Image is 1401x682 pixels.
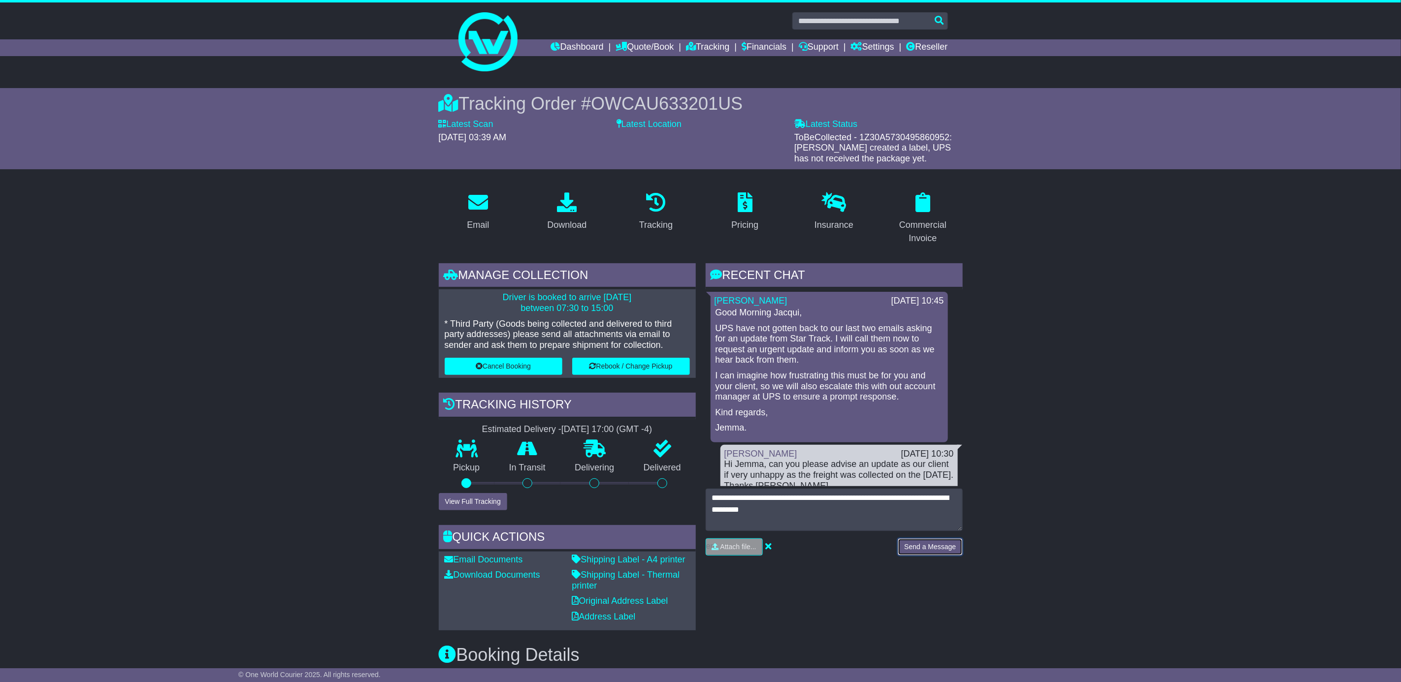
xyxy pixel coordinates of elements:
a: Support [799,39,839,56]
p: * Third Party (Goods being collected and delivered to third party addresses) please send all atta... [445,319,690,351]
button: View Full Tracking [439,493,507,510]
p: In Transit [494,463,560,473]
label: Latest Location [617,119,682,130]
p: I can imagine how frustrating this must be for you and your client, so we will also escalate this... [716,371,943,403]
div: Tracking [639,218,673,232]
a: Settings [851,39,894,56]
h3: Booking Details [439,645,963,665]
a: Tracking [633,189,679,235]
div: Commercial Invoice [890,218,956,245]
a: Pricing [725,189,765,235]
div: Download [547,218,586,232]
div: Pricing [731,218,758,232]
a: Email Documents [445,555,523,564]
span: ToBeCollected - 1Z30A5730495860952: [PERSON_NAME] created a label, UPS has not received the packa... [794,132,952,163]
button: Cancel Booking [445,358,562,375]
a: [PERSON_NAME] [724,449,797,459]
label: Latest Status [794,119,857,130]
a: Download [541,189,593,235]
span: [DATE] 03:39 AM [439,132,507,142]
div: Insurance [815,218,853,232]
a: Quote/Book [616,39,674,56]
p: Good Morning Jacqui, [716,308,943,318]
span: OWCAU633201US [591,93,743,114]
div: Quick Actions [439,525,696,552]
a: Financials [742,39,786,56]
div: Tracking history [439,393,696,419]
div: [DATE] 10:30 [901,449,954,460]
p: UPS have not gotten back to our last two emails asking for an update from Star Track. I will call... [716,323,943,366]
a: Original Address Label [572,596,668,606]
a: Insurance [808,189,860,235]
div: Manage collection [439,263,696,290]
a: Email [460,189,495,235]
a: Address Label [572,612,636,621]
a: Download Documents [445,570,540,580]
div: [DATE] 17:00 (GMT -4) [561,424,652,435]
div: Tracking Order # [439,93,963,114]
p: Delivering [560,463,629,473]
a: Shipping Label - A4 printer [572,555,685,564]
p: Jemma. [716,423,943,434]
button: Rebook / Change Pickup [572,358,690,375]
div: Hi Jemma, can you please advise an update as our client if very unhappy as the freight was collec... [724,459,954,491]
button: Send a Message [898,538,962,556]
div: RECENT CHAT [706,263,963,290]
a: Reseller [906,39,947,56]
a: Shipping Label - Thermal printer [572,570,680,590]
p: Kind regards, [716,407,943,418]
label: Latest Scan [439,119,493,130]
span: © One World Courier 2025. All rights reserved. [238,671,381,679]
a: [PERSON_NAME] [715,296,787,306]
a: Commercial Invoice [883,189,963,248]
div: Estimated Delivery - [439,424,696,435]
a: Dashboard [551,39,604,56]
p: Driver is booked to arrive [DATE] between 07:30 to 15:00 [445,292,690,313]
a: Tracking [686,39,729,56]
div: Email [467,218,489,232]
div: [DATE] 10:45 [891,296,944,307]
p: Pickup [439,463,495,473]
p: Delivered [629,463,696,473]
